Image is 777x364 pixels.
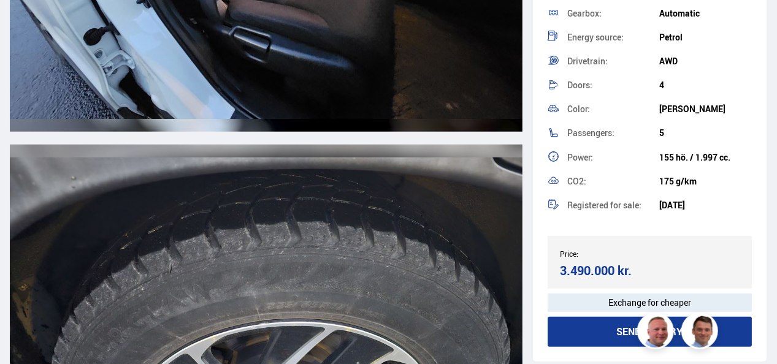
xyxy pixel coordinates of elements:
[659,9,751,18] div: Automatic
[683,314,720,351] img: FbJEzSuNWCJXmdc-.webp
[639,314,676,351] img: siFngHWaQ9KaOqBr.png
[560,262,646,279] div: 3.490.000 kr.
[659,200,751,210] div: [DATE]
[567,153,659,162] div: Power:
[567,177,659,186] div: CO2:
[659,176,751,186] div: 175 g/km
[548,317,752,347] button: Send inquiry
[659,128,751,138] div: 5
[10,5,47,42] button: Open LiveChat chat widget
[659,80,751,90] div: 4
[567,33,659,42] div: Energy source:
[548,294,752,312] div: Exchange for cheaper
[567,105,659,113] div: Color:
[659,153,751,162] div: 155 hö. / 1.997 cc.
[567,81,659,89] div: Doors:
[567,57,659,66] div: Drivetrain:
[659,56,751,66] div: AWD
[567,201,659,210] div: Registered for sale:
[659,104,751,114] div: [PERSON_NAME]
[659,32,751,42] div: Petrol
[560,249,649,258] div: Price:
[567,129,659,137] div: Passengers:
[567,9,659,18] div: Gearbox:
